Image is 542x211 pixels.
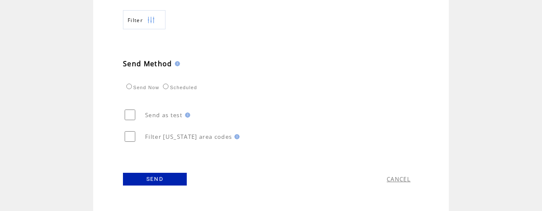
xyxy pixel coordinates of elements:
a: SEND [123,173,187,186]
span: Send Method [123,59,172,68]
img: help.gif [183,113,190,118]
label: Scheduled [161,85,197,90]
img: filters.png [147,11,155,30]
span: Filter [US_STATE] area codes [145,133,232,141]
a: CANCEL [387,175,411,183]
img: help.gif [232,134,240,139]
input: Scheduled [163,84,168,89]
span: Show filters [128,17,143,24]
a: Filter [123,10,165,29]
label: Send Now [124,85,159,90]
img: help.gif [172,61,180,66]
span: Send as test [145,111,183,119]
input: Send Now [126,84,132,89]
